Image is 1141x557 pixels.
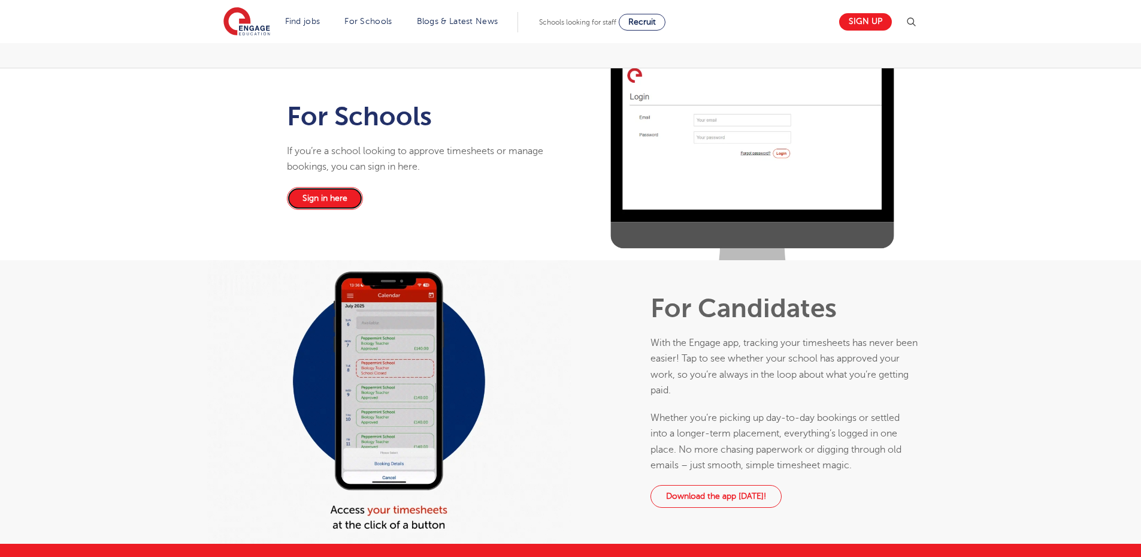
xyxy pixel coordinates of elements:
span: With the Engage app, tracking your timesheets has never been easier! Tap to see whether your scho... [650,338,918,396]
h1: For Candidates [650,293,918,323]
p: If you’re a school looking to approve timesheets or manage bookings, you can sign in here. [287,143,555,175]
a: Recruit [619,14,665,31]
a: Download the app [DATE]! [650,485,782,508]
img: Engage Education [223,7,270,37]
span: Whether you’re picking up day-to-day bookings or settled into a longer-term placement, everything... [650,413,901,471]
a: Sign up [839,13,892,31]
a: Find jobs [285,17,320,26]
a: Sign in here [287,187,363,210]
a: Blogs & Latest News [417,17,498,26]
a: For Schools [344,17,392,26]
span: Recruit [628,17,656,26]
h1: For Schools [287,101,555,131]
span: Schools looking for staff [539,18,616,26]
